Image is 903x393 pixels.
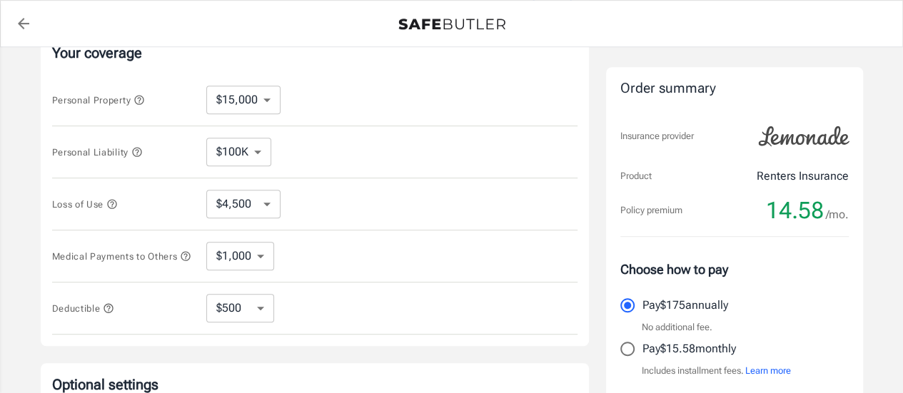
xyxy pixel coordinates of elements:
img: Back to quotes [398,19,505,30]
img: Lemonade [750,116,857,156]
span: Medical Payments to Others [52,251,192,262]
span: Deductible [52,303,115,314]
button: Deductible [52,300,115,317]
p: Pay $175 annually [642,297,728,314]
span: 14.58 [766,196,824,225]
p: Insurance provider [620,129,694,143]
p: Includes installment fees. [642,364,791,378]
button: Personal Liability [52,143,143,160]
span: Personal Liability [52,147,143,158]
div: Order summary [620,78,849,99]
p: Product [620,169,652,183]
button: Personal Property [52,91,145,108]
p: Your coverage [52,43,577,63]
p: No additional fee. [642,320,712,335]
span: Personal Property [52,95,145,106]
span: /mo. [826,205,849,225]
button: Medical Payments to Others [52,247,192,265]
a: back to quotes [9,9,38,38]
button: Loss of Use [52,195,118,213]
p: Renters Insurance [757,168,849,185]
p: Policy premium [620,203,682,218]
span: Loss of Use [52,199,118,210]
p: Pay $15.58 monthly [642,340,736,357]
button: Learn more [745,364,791,378]
p: Choose how to pay [620,260,849,279]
